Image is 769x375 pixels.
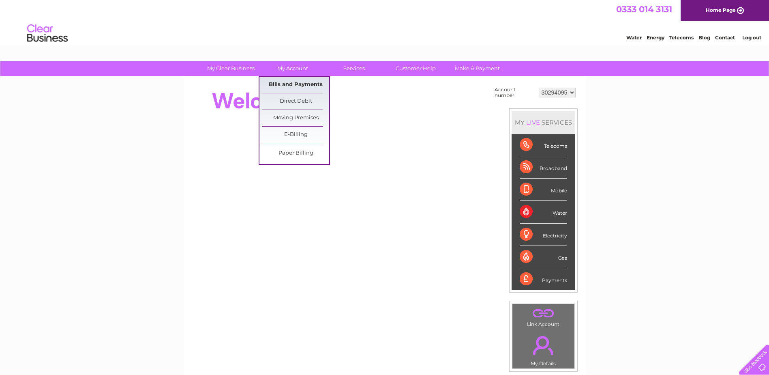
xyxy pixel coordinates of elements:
[520,224,567,246] div: Electricity
[512,111,575,134] div: MY SERVICES
[514,331,572,360] a: .
[520,246,567,268] div: Gas
[193,4,576,39] div: Clear Business is a trading name of Verastar Limited (registered in [GEOGRAPHIC_DATA] No. 3667643...
[321,61,388,76] a: Services
[262,127,329,143] a: E-Billing
[520,201,567,223] div: Water
[669,34,694,41] a: Telecoms
[520,134,567,156] div: Telecoms
[27,21,68,46] img: logo.png
[444,61,511,76] a: Make A Payment
[259,61,326,76] a: My Account
[520,156,567,179] div: Broadband
[262,145,329,162] a: Paper Billing
[742,34,761,41] a: Log out
[262,77,329,93] a: Bills and Payments
[262,110,329,126] a: Moving Premises
[525,119,542,126] div: LIVE
[647,34,664,41] a: Energy
[382,61,449,76] a: Customer Help
[512,329,575,369] td: My Details
[520,268,567,290] div: Payments
[520,179,567,201] div: Mobile
[512,304,575,329] td: Link Account
[514,306,572,320] a: .
[616,4,672,14] a: 0333 014 3131
[197,61,264,76] a: My Clear Business
[262,93,329,110] a: Direct Debit
[715,34,735,41] a: Contact
[493,85,537,100] td: Account number
[626,34,642,41] a: Water
[698,34,710,41] a: Blog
